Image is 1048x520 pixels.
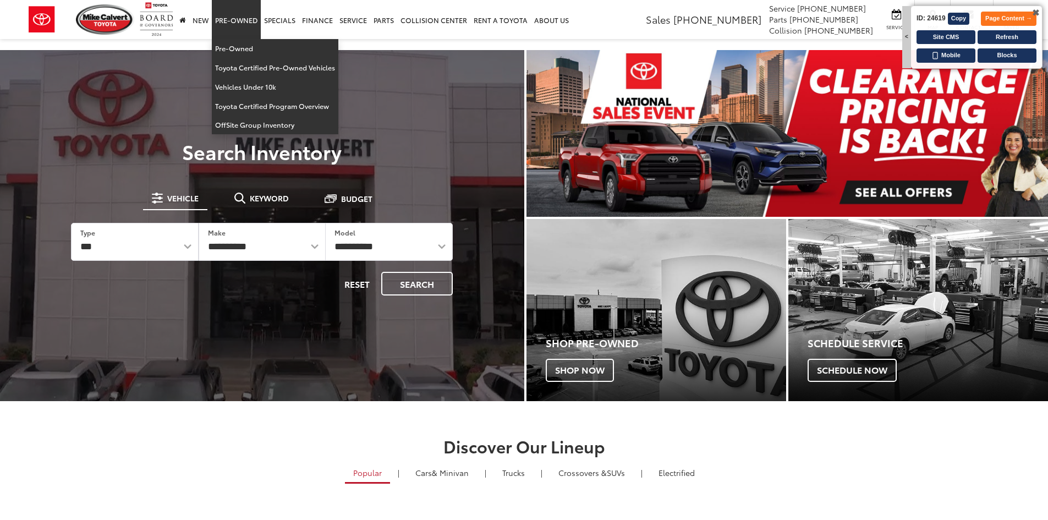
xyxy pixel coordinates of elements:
[788,219,1048,401] a: Schedule Service Schedule Now
[212,78,338,97] a: Vehicles Under 10k
[808,359,897,382] span: Schedule Now
[788,219,1048,401] div: Toyota
[212,39,338,58] a: Pre-Owned
[212,116,338,134] a: OffSite Group Inventory
[978,30,1036,45] button: Refresh
[769,14,787,25] span: Parts
[80,228,95,237] label: Type
[381,272,453,295] button: Search
[334,228,355,237] label: Model
[808,338,1048,349] h4: Schedule Service
[646,12,671,26] span: Sales
[526,219,786,401] a: Shop Pre-Owned Shop Now
[884,24,909,31] span: Service
[335,272,379,295] button: Reset
[650,463,703,482] a: Electrified
[395,467,402,478] li: |
[673,12,761,26] span: [PHONE_NUMBER]
[948,13,970,25] button: Copy
[769,25,802,36] span: Collision
[638,467,645,478] li: |
[208,228,226,237] label: Make
[341,195,372,202] span: Budget
[789,14,858,25] span: [PHONE_NUMBER]
[538,467,545,478] li: |
[981,12,1036,26] button: Page Content →
[546,359,614,382] span: Shop Now
[1032,9,1039,18] span: ✖
[550,463,633,482] a: SUVs
[917,48,975,63] button: Mobile
[804,25,873,36] span: [PHONE_NUMBER]
[546,338,786,349] h4: Shop Pre-Owned
[902,6,911,68] div: <
[212,58,338,78] a: Toyota Certified Pre-Owned Vehicles
[250,194,289,202] span: Keyword
[407,463,477,482] a: Cars
[494,463,533,482] a: Trucks
[769,3,795,14] span: Service
[797,3,866,14] span: [PHONE_NUMBER]
[46,140,478,162] h3: Search Inventory
[432,467,469,478] span: & Minivan
[345,463,390,484] a: Popular
[482,467,489,478] li: |
[917,30,975,45] button: Site CMS
[526,219,786,401] div: Toyota
[76,4,134,35] img: Mike Calvert Toyota
[558,467,607,478] span: Crossovers &
[167,194,199,202] span: Vehicle
[917,14,946,23] span: ID: 24619
[978,48,1036,63] button: Blocks
[136,437,912,455] h2: Discover Our Lineup
[212,97,338,116] a: Toyota Certified Program Overview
